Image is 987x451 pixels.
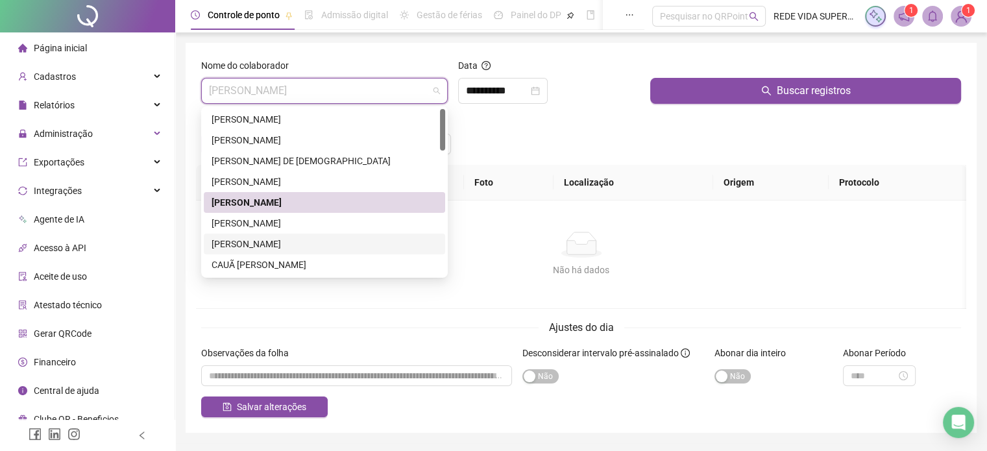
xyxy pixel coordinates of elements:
[34,357,76,367] span: Financeiro
[18,101,27,110] span: file
[481,61,491,70] span: question-circle
[943,407,974,438] div: Open Intercom Messenger
[905,4,918,17] sup: 1
[761,86,772,96] span: search
[191,10,200,19] span: clock-circle
[212,263,951,277] div: Não há dados
[909,6,914,15] span: 1
[927,10,938,22] span: bell
[554,165,713,201] th: Localização
[749,12,759,21] span: search
[34,300,102,310] span: Atestado técnico
[18,186,27,195] span: sync
[212,216,437,230] div: [PERSON_NAME]
[567,12,574,19] span: pushpin
[204,192,445,213] div: ANDERSON SILVA MOREIRA
[777,83,851,99] span: Buscar registros
[713,165,829,201] th: Origem
[34,128,93,139] span: Administração
[209,79,440,103] span: ANDERSON SILVA MOREIRA
[650,78,961,104] button: Buscar registros
[951,6,971,26] img: 1924
[34,100,75,110] span: Relatórios
[67,428,80,441] span: instagram
[321,10,388,20] span: Admissão digital
[714,346,794,360] label: Abonar dia inteiro
[494,10,503,19] span: dashboard
[285,12,293,19] span: pushpin
[201,396,328,417] button: Salvar alterações
[962,4,975,17] sup: Atualize o seu contato no menu Meus Dados
[34,214,84,225] span: Agente de IA
[204,109,445,130] div: ADAILTON DE SOUZA ALMEIDA
[208,10,280,20] span: Controle de ponto
[34,414,119,424] span: Clube QR - Beneficios
[549,321,614,334] span: Ajustes do dia
[586,10,595,19] span: book
[212,154,437,168] div: [PERSON_NAME] DE [DEMOGRAPHIC_DATA]
[201,58,297,73] label: Nome do colaborador
[18,129,27,138] span: lock
[204,234,445,254] div: CAIO DOS SANTOS SILVA SANTOS
[212,112,437,127] div: [PERSON_NAME]
[304,10,313,19] span: file-done
[34,328,91,339] span: Gerar QRCode
[681,348,690,358] span: info-circle
[34,43,87,53] span: Página inicial
[511,10,561,20] span: Painel do DP
[237,400,306,414] span: Salvar alterações
[34,385,99,396] span: Central de ajuda
[966,6,971,15] span: 1
[522,348,679,358] span: Desconsiderar intervalo pré-assinalado
[34,71,76,82] span: Cadastros
[18,300,27,310] span: solution
[18,43,27,53] span: home
[204,254,445,275] div: CAUÃ MOREIRA DIAS
[48,428,61,441] span: linkedin
[625,10,634,19] span: ellipsis
[18,158,27,167] span: export
[400,10,409,19] span: sun
[34,271,87,282] span: Aceite de uso
[29,428,42,441] span: facebook
[843,346,914,360] label: Abonar Período
[829,165,966,201] th: Protocolo
[138,431,147,440] span: left
[464,165,554,201] th: Foto
[417,10,482,20] span: Gestão de férias
[18,358,27,367] span: dollar
[212,237,437,251] div: [PERSON_NAME]
[204,151,445,171] div: ADILA DIAS DE JESUS
[774,9,857,23] span: REDE VIDA SUPERMERCADOS LTDA
[18,415,27,424] span: gift
[18,243,27,252] span: api
[18,272,27,281] span: audit
[18,72,27,81] span: user-add
[204,130,445,151] div: ADALBERTO MENDES DIAS FILHO
[34,157,84,167] span: Exportações
[204,171,445,192] div: ALEXANDRA LUCAS
[212,195,437,210] div: [PERSON_NAME]
[898,10,910,22] span: notification
[458,60,478,71] span: Data
[868,9,883,23] img: sparkle-icon.fc2bf0ac1784a2077858766a79e2daf3.svg
[34,186,82,196] span: Integrações
[34,243,86,253] span: Acesso à API
[204,213,445,234] div: ANTONIO CARLOS SANTOS TRINDADE
[212,258,437,272] div: CAUÃ [PERSON_NAME]
[223,402,232,411] span: save
[212,133,437,147] div: [PERSON_NAME]
[212,175,437,189] div: [PERSON_NAME]
[18,329,27,338] span: qrcode
[201,346,297,360] label: Observações da folha
[18,386,27,395] span: info-circle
